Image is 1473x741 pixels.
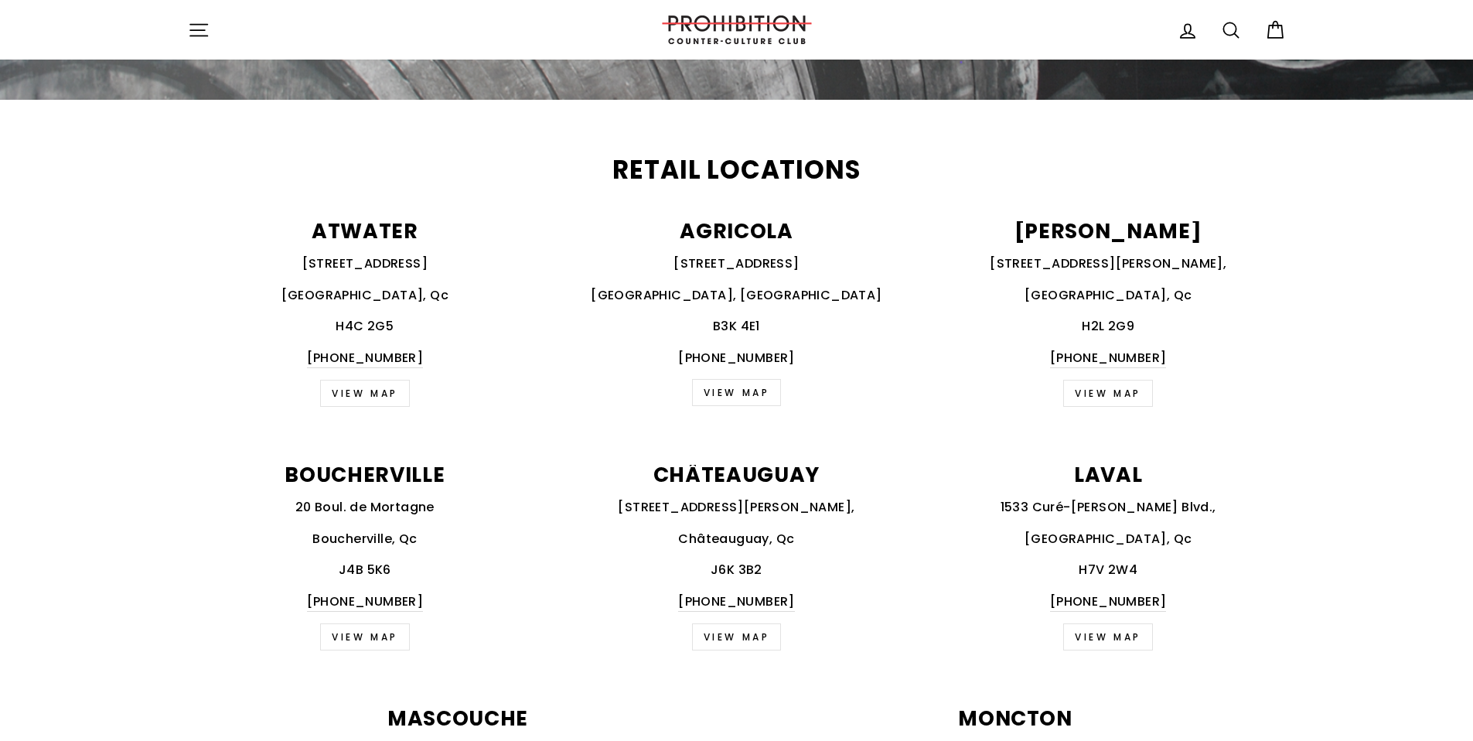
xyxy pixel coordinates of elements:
[931,254,1286,274] p: [STREET_ADDRESS][PERSON_NAME],
[188,709,728,729] p: MASCOUCHE
[559,285,914,306] p: [GEOGRAPHIC_DATA], [GEOGRAPHIC_DATA]
[559,254,914,274] p: [STREET_ADDRESS]
[188,158,1286,183] h2: Retail Locations
[692,379,782,406] a: VIEW MAP
[188,285,543,306] p: [GEOGRAPHIC_DATA], Qc
[931,529,1286,549] p: [GEOGRAPHIC_DATA], Qc
[307,348,424,369] a: [PHONE_NUMBER]
[559,221,914,242] p: AGRICOLA
[745,709,1286,729] p: MONCTON
[188,497,543,517] p: 20 Boul. de Mortagne
[559,497,914,517] p: [STREET_ADDRESS][PERSON_NAME],
[320,623,410,651] a: view map
[188,529,543,549] p: Boucherville, Qc
[320,380,410,407] a: VIEW MAP
[931,316,1286,336] p: H2L 2G9
[1050,592,1167,613] a: [PHONE_NUMBER]
[1050,348,1167,369] a: [PHONE_NUMBER]
[559,560,914,580] p: J6K 3B2
[931,285,1286,306] p: [GEOGRAPHIC_DATA], Qc
[188,465,543,486] p: BOUCHERVILLE
[307,592,424,613] a: [PHONE_NUMBER]
[188,254,543,274] p: [STREET_ADDRESS]
[931,560,1286,580] p: H7V 2W4
[931,497,1286,517] p: 1533 Curé-[PERSON_NAME] Blvd.,
[559,529,914,549] p: Châteauguay, Qc
[660,15,814,44] img: PROHIBITION COUNTER-CULTURE CLUB
[931,465,1286,486] p: LAVAL
[188,316,543,336] p: H4C 2G5
[559,348,914,368] p: [PHONE_NUMBER]
[678,592,795,613] a: [PHONE_NUMBER]
[692,623,782,651] a: view map
[559,316,914,336] p: B3K 4E1
[931,221,1286,242] p: [PERSON_NAME]
[1063,380,1153,407] a: view map
[188,560,543,580] p: J4B 5K6
[1063,623,1153,651] a: view map
[188,221,543,242] p: ATWATER
[559,465,914,486] p: CHÂTEAUGUAY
